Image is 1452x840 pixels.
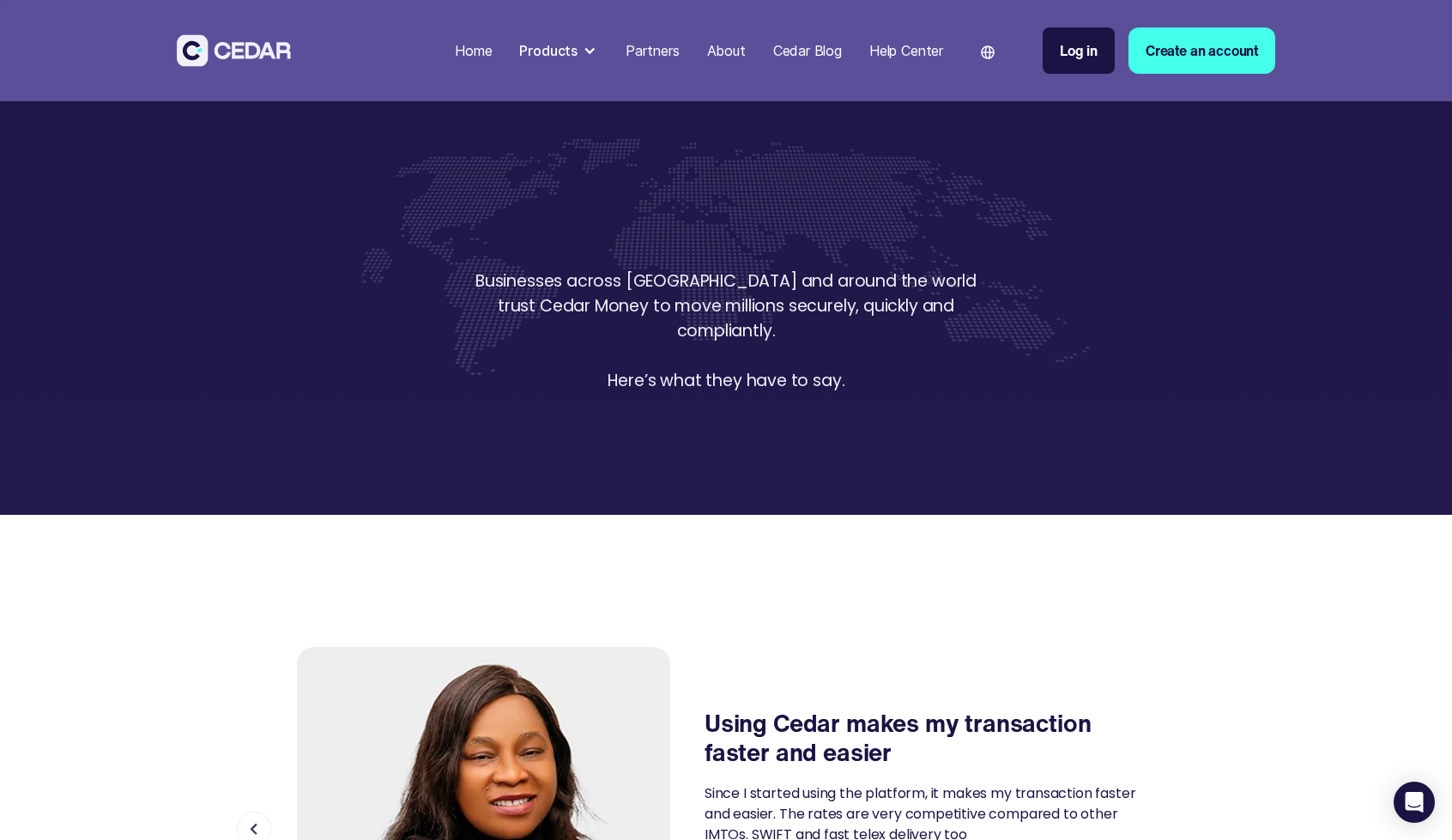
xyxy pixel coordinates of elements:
div: Products [512,33,605,68]
div: Cedar Blog [773,40,842,61]
a: About [700,32,753,69]
a: Partners [619,32,687,69]
div: Products [519,40,578,61]
div: Using Cedar makes my transaction faster and easier [705,709,1155,766]
div: Partners [626,40,680,61]
span: Businesses across [GEOGRAPHIC_DATA] and around the world trust Cedar Money to move millions secur... [475,269,977,391]
div: Log in [1060,40,1098,61]
a: Home [448,32,499,69]
div: Home [455,40,492,61]
a: Cedar Blog [766,32,849,69]
a: Help Center [862,32,950,69]
div: Open Intercom Messenger [1394,782,1435,823]
a: Create an account [1128,27,1275,74]
a: Log in [1043,27,1115,74]
div: Help Center [869,40,943,61]
div: About [707,40,746,61]
img: world icon [981,45,995,59]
